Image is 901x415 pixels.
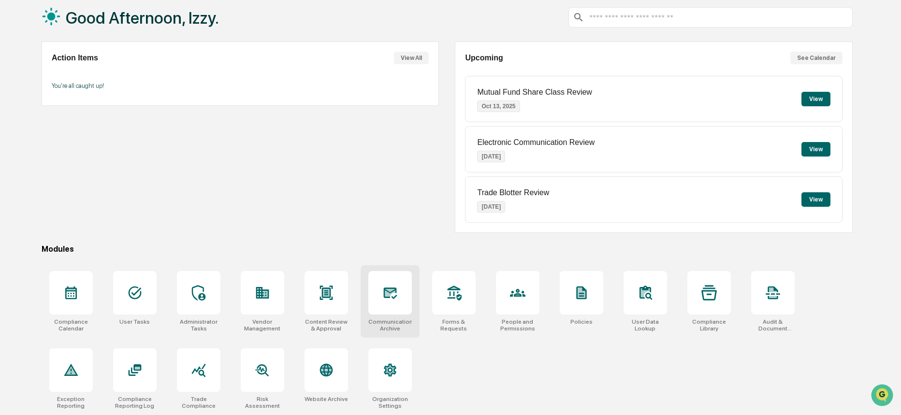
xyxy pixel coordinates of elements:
div: Website Archive [305,396,348,402]
button: View [801,142,830,157]
a: 🗄️Attestations [66,118,124,135]
iframe: Open customer support [870,383,896,409]
p: You're all caught up! [52,82,429,89]
p: [DATE] [477,201,505,213]
h2: Action Items [52,54,98,62]
div: Compliance Reporting Log [113,396,157,409]
div: Trade Compliance [177,396,220,409]
div: Administrator Tasks [177,318,220,332]
a: Powered byPylon [68,163,117,171]
p: Electronic Communication Review [477,138,595,147]
button: Start new chat [164,77,176,88]
span: Pylon [96,164,117,171]
span: Data Lookup [19,140,61,150]
div: Compliance Library [687,318,731,332]
button: View [801,92,830,106]
div: 🗄️ [70,123,78,130]
p: Trade Blotter Review [477,188,549,197]
div: User Tasks [119,318,150,325]
div: Policies [570,318,593,325]
p: Mutual Fund Share Class Review [477,88,592,97]
div: Content Review & Approval [305,318,348,332]
div: Audit & Document Logs [751,318,795,332]
img: 1746055101610-c473b297-6a78-478c-a979-82029cc54cd1 [10,74,27,91]
div: User Data Lookup [624,318,667,332]
div: We're available if you need us! [33,84,122,91]
button: See Calendar [790,52,843,64]
div: Vendor Management [241,318,284,332]
p: [DATE] [477,151,505,162]
div: 🔎 [10,141,17,149]
h2: Upcoming [465,54,503,62]
div: Exception Reporting [49,396,93,409]
h1: Good Afternoon, Izzy. [66,8,219,28]
div: Modules [42,244,853,254]
div: Compliance Calendar [49,318,93,332]
div: People and Permissions [496,318,539,332]
div: Communications Archive [368,318,412,332]
p: Oct 13, 2025 [477,100,520,112]
a: 🖐️Preclearance [6,118,66,135]
p: How can we help? [10,20,176,36]
div: Forms & Requests [432,318,476,332]
button: View All [394,52,429,64]
div: Risk Assessment [241,396,284,409]
span: Preclearance [19,122,62,131]
div: Start new chat [33,74,159,84]
button: View [801,192,830,207]
a: 🔎Data Lookup [6,136,65,154]
div: Organization Settings [368,396,412,409]
span: Attestations [80,122,120,131]
div: 🖐️ [10,123,17,130]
